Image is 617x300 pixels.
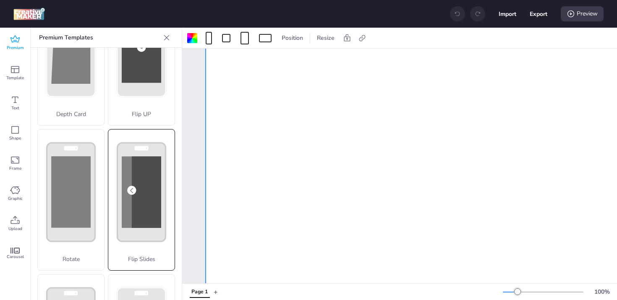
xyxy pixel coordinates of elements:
[8,195,23,202] span: Graphic
[530,5,547,23] button: Export
[38,110,104,119] p: Depth Card
[315,34,336,42] span: Resize
[9,135,21,142] span: Shape
[38,255,104,264] p: Rotate
[214,284,218,299] button: +
[499,5,516,23] button: Import
[561,6,604,21] div: Preview
[11,105,19,111] span: Text
[9,165,21,172] span: Frame
[108,255,175,264] p: Flip Slides
[6,75,24,81] span: Template
[13,8,45,20] img: logo Creative Maker
[108,110,175,119] p: Flip UP
[191,288,208,296] div: Page 1
[280,34,305,42] span: Position
[186,284,214,299] div: Tabs
[592,287,612,296] div: 100 %
[7,44,24,51] span: Premium
[7,253,24,260] span: Carousel
[39,28,160,48] p: Premium Templates
[8,225,22,232] span: Upload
